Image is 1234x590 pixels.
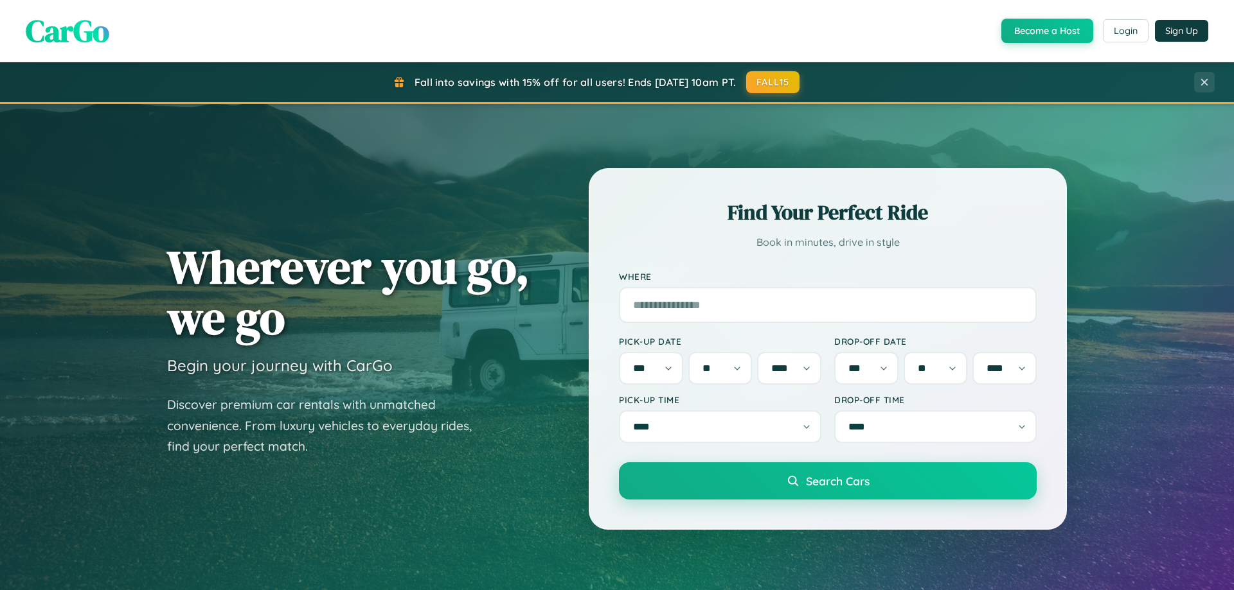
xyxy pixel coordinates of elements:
span: Search Cars [806,474,870,488]
h1: Wherever you go, we go [167,241,530,343]
label: Pick-up Date [619,336,821,347]
button: Search Cars [619,462,1037,499]
label: Where [619,271,1037,282]
h3: Begin your journey with CarGo [167,356,393,375]
label: Pick-up Time [619,394,821,405]
p: Book in minutes, drive in style [619,233,1037,252]
button: Become a Host [1001,19,1093,43]
h2: Find Your Perfect Ride [619,198,1037,227]
p: Discover premium car rentals with unmatched convenience. From luxury vehicles to everyday rides, ... [167,394,488,457]
span: CarGo [26,10,109,52]
button: FALL15 [746,71,800,93]
label: Drop-off Date [834,336,1037,347]
label: Drop-off Time [834,394,1037,405]
button: Sign Up [1155,20,1208,42]
span: Fall into savings with 15% off for all users! Ends [DATE] 10am PT. [415,76,737,89]
button: Login [1103,19,1149,42]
